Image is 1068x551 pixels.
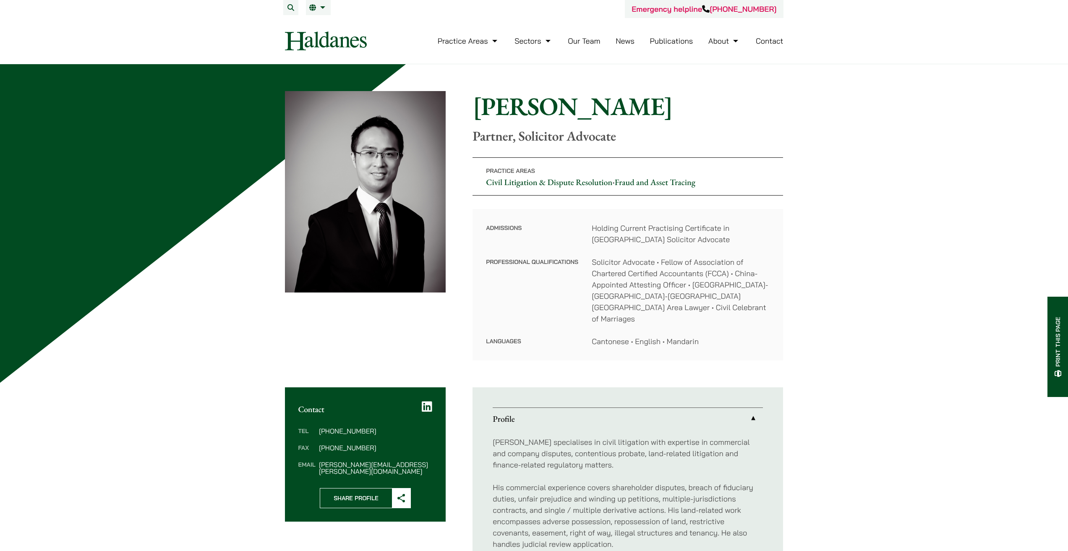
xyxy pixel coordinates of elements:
a: Practice Areas [438,36,499,46]
h1: [PERSON_NAME] [473,91,783,121]
button: Share Profile [320,488,411,508]
dt: Fax [298,444,316,461]
dd: Holding Current Practising Certificate in [GEOGRAPHIC_DATA] Solicitor Advocate [592,222,770,245]
dd: [PHONE_NUMBER] [319,428,432,434]
a: Emergency helpline[PHONE_NUMBER] [632,4,776,14]
a: Publications [650,36,693,46]
h2: Contact [298,404,433,414]
a: Our Team [568,36,600,46]
dd: [PERSON_NAME][EMAIL_ADDRESS][PERSON_NAME][DOMAIN_NAME] [319,461,432,475]
a: Sectors [514,36,552,46]
dd: [PHONE_NUMBER] [319,444,432,451]
p: Partner, Solicitor Advocate [473,128,783,144]
span: Practice Areas [486,167,535,175]
a: Contact [756,36,783,46]
p: • [473,157,783,196]
img: Logo of Haldanes [285,31,367,50]
a: Fraud and Asset Tracing [615,177,695,188]
span: Share Profile [320,488,392,508]
dd: Solicitor Advocate • Fellow of Association of Chartered Certified Accountants (FCCA) • China-Appo... [592,256,770,324]
dt: Tel [298,428,316,444]
a: LinkedIn [422,401,432,413]
a: Profile [493,408,763,430]
p: [PERSON_NAME] specialises in civil litigation with expertise in commercial and company disputes, ... [493,436,763,470]
dt: Admissions [486,222,578,256]
a: Civil Litigation & Dispute Resolution [486,177,612,188]
p: His commercial experience covers shareholder disputes, breach of fiduciary duties, unfair prejudi... [493,482,763,550]
a: About [708,36,740,46]
a: EN [309,4,327,11]
dd: Cantonese • English • Mandarin [592,336,770,347]
dt: Languages [486,336,578,347]
dt: Professional Qualifications [486,256,578,336]
a: News [616,36,635,46]
dt: Email [298,461,316,475]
